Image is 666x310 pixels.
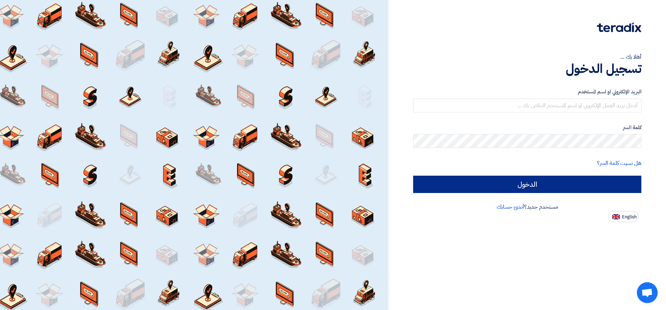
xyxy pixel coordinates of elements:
img: en-US.png [612,214,620,219]
a: أنشئ حسابك [497,203,524,211]
img: Teradix logo [597,23,641,32]
label: كلمة السر [413,124,641,132]
a: Open chat [637,282,658,303]
label: البريد الإلكتروني او اسم المستخدم [413,88,641,96]
input: الدخول [413,176,641,193]
a: هل نسيت كلمة السر؟ [597,159,641,167]
button: English [608,211,639,222]
input: أدخل بريد العمل الإلكتروني او اسم المستخدم الخاص بك ... [413,99,641,112]
div: أهلا بك ... [413,53,641,61]
h1: تسجيل الدخول [413,61,641,76]
span: English [622,215,637,219]
div: مستخدم جديد؟ [413,203,641,211]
